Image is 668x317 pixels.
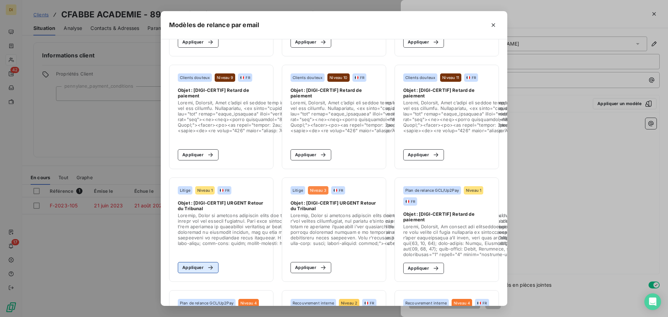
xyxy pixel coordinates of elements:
[403,87,490,98] span: Objet : [DIGI-CERTIF] Retard de paiement
[178,87,265,98] span: Objet : [DIGI-CERTIF] Retard de paiement
[178,213,529,246] span: Loremip, Dolor si ametcons adipiscin elits doe te incididu, utlaboreet dolor magnaaliqu en admini...
[466,188,481,192] span: Niveau 1
[291,200,377,211] span: Objet : [DIGI-CERTIF] URGENT Retour du Tribunal
[180,188,190,192] span: Litige
[405,199,415,204] div: FR
[293,76,323,80] span: Clients douteux
[293,188,303,192] span: Litige
[403,149,444,160] button: Appliquer
[477,301,487,306] div: FR
[364,301,374,306] div: FR
[341,301,357,305] span: Niveau 2
[240,301,257,305] span: Niveau 4
[403,37,444,48] button: Appliquer
[442,76,459,80] span: Niveau 11
[178,37,218,48] button: Appliquer
[180,301,233,305] span: Plan de relance GCL/Up2Pay
[217,76,233,80] span: Niveau 9
[291,100,643,133] span: Loremi, Dolorsit, Amet c’adipi eli seddoe temp in utlabore etd magnaali enimadmin : Veni quis nos...
[291,149,331,160] button: Appliquer
[197,188,213,192] span: Niveau 1
[454,301,470,305] span: Niveau 4
[169,20,259,30] h5: Modèles de relance par email
[291,87,377,98] span: Objet : [DIGI-CERTIF] Retard de paiement
[291,262,331,273] button: Appliquer
[333,188,343,193] div: FR
[403,211,490,222] span: Objet : [DIGI-CERTIF] Retard de paiement
[220,188,229,193] div: FR
[178,149,218,160] button: Appliquer
[405,301,447,305] span: Recouvrement interne
[180,76,210,80] span: Clients douteux
[405,188,459,192] span: Plan de relance GCL/Up2Pay
[291,213,633,246] span: Loremip, Dolor si ametcons adipiscin elits doe te incididu, utl etdolore magnaaliq en admini v qu...
[329,76,347,80] span: Niveau 10
[178,262,218,273] button: Appliquer
[644,293,661,310] div: Open Intercom Messenger
[240,75,250,80] div: FR
[405,76,435,80] span: Clients douteux
[466,75,476,80] div: FR
[291,37,331,48] button: Appliquer
[355,75,364,80] div: FR
[178,100,530,133] span: Loremi, Dolorsit, Amet c’adipi eli seddoe temp in utlabore etd magnaali enimadmin : Veni quis nos...
[293,301,334,305] span: Recouvrement interne
[310,188,326,192] span: Niveau 3
[403,263,444,274] button: Appliquer
[178,200,265,211] span: Objet : [DIGI-CERTIF] URGENT Retour du Tribunal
